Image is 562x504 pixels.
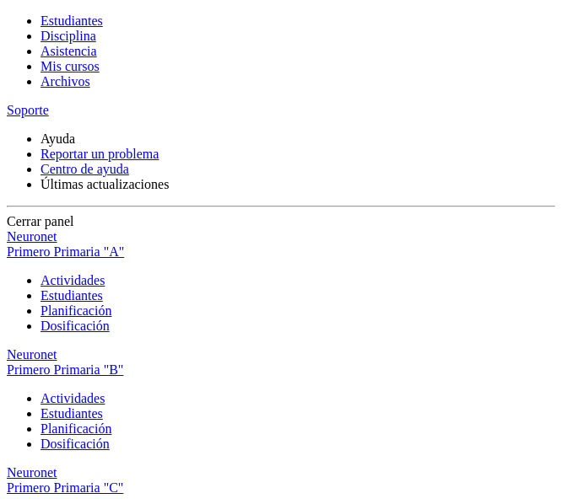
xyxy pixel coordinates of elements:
[41,406,103,421] a: Estudiantes
[41,391,105,405] a: Actividades
[7,362,555,378] div: Primero Primaria "B"
[7,480,555,496] div: Primero Primaria "C"
[7,214,74,228] span: Cerrar panel
[41,29,96,43] a: Disciplina
[41,303,111,318] a: Planificación
[7,465,555,480] div: Neuronet
[7,229,555,244] div: Neuronet
[41,421,111,436] a: Planificación
[41,147,159,161] a: Reportar un problema
[41,162,129,176] a: Centro de ayuda
[7,103,49,117] a: Soporte
[7,347,555,362] div: Neuronet
[41,437,110,451] a: Dosificación
[7,229,555,260] a: NeuronetPrimero Primaria "A"
[7,347,555,378] a: NeuronetPrimero Primaria "B"
[41,177,169,191] a: Últimas actualizaciones
[7,465,555,496] a: NeuronetPrimero Primaria "C"
[41,288,103,303] a: Estudiantes
[41,59,100,73] a: Mis cursos
[41,74,90,88] a: Archivos
[41,44,97,58] a: Asistencia
[7,244,555,260] div: Primero Primaria "A"
[41,319,110,333] a: Dosificación
[41,273,105,287] a: Actividades
[41,13,103,28] a: Estudiantes
[41,131,75,146] a: Ayuda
